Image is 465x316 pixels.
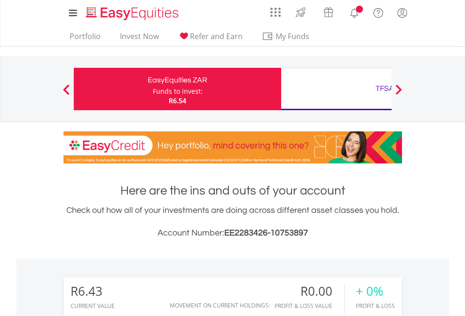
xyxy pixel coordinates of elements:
div: R6.43 [71,284,115,298]
img: thrive-v2.svg [293,5,308,20]
a: Home page [82,2,182,21]
img: grid-menu-icon.svg [270,7,281,17]
div: R0.00 [275,284,344,298]
div: + 0% [356,284,395,298]
a: Portfolio [66,32,104,46]
a: FAQ's and Support [366,2,390,21]
button: Previous [57,89,76,98]
a: Notifications [342,2,366,21]
span: R6.54 [169,96,186,105]
img: EasyEquities_Logo.png [84,6,182,21]
h1: Here are the ins and outs of your account [63,182,402,199]
button: Next [389,89,408,98]
a: My Profile [390,2,414,23]
div: Check out how all of your investments are doing across different asset classes you hold. [63,204,402,240]
img: EasyCredit Promotion Banner [63,131,402,163]
div: Funds to invest: [153,87,203,96]
span: Refer and Earn [190,31,243,41]
a: Refer and Earn [174,32,246,46]
a: Vouchers [315,2,342,20]
div: CURRENT VALUE [71,303,115,309]
a: Invest Now [116,32,163,46]
a: AppsGrid [264,2,287,17]
div: Profit & Loss Value [275,303,344,309]
div: Profit & Loss [356,303,395,309]
div: EasyEquities ZAR [79,73,276,87]
img: vouchers-v2.svg [321,5,336,20]
h3: Account Number: [63,227,402,240]
span: My Funds [262,30,323,42]
span: EE2283426-10753897 [224,228,308,237]
div: Movement on Current Holdings: [170,302,270,308]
